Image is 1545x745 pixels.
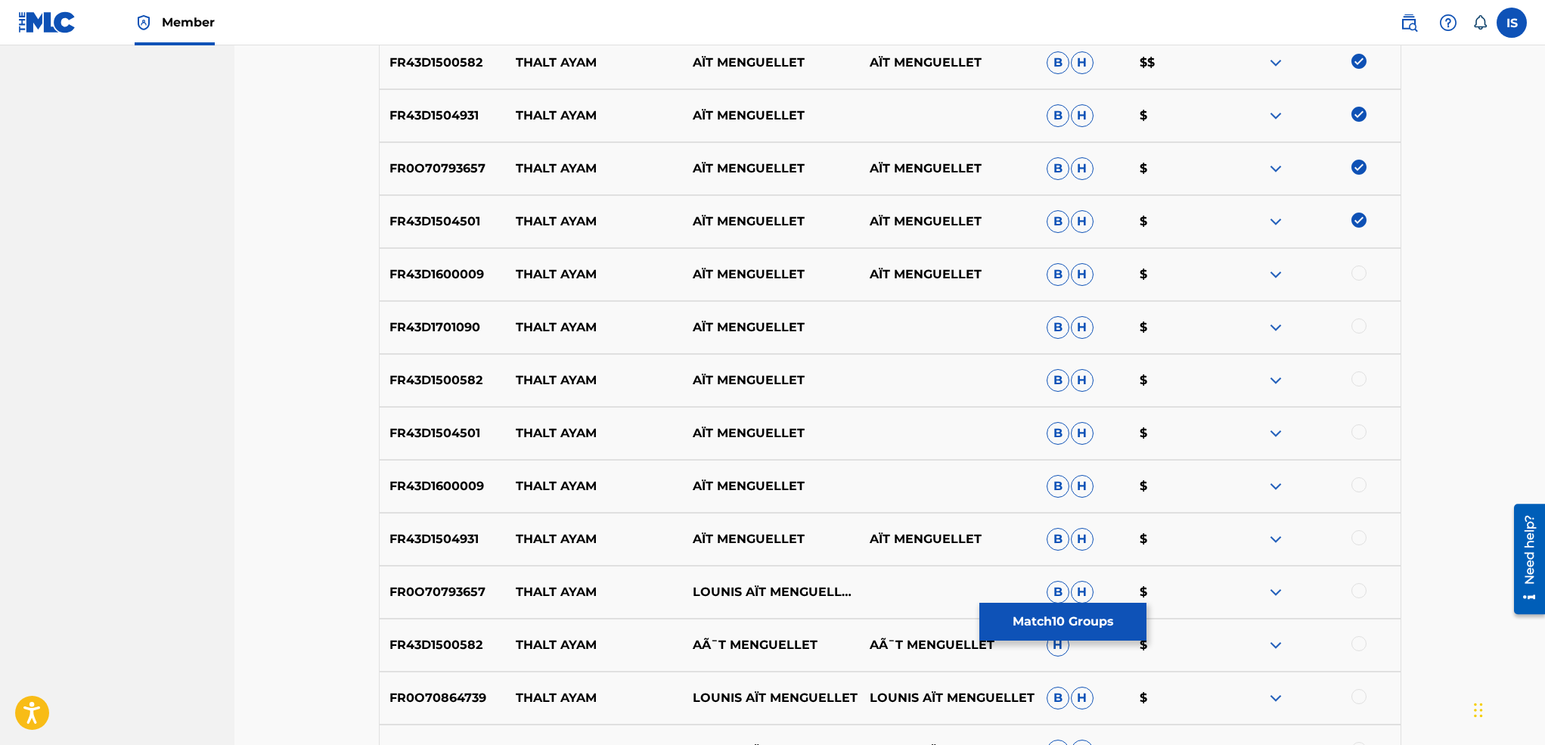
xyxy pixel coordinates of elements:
p: LOUNIS AÏT MENGUELLET [683,689,860,707]
span: B [1047,422,1069,445]
p: $ [1130,107,1224,125]
p: AÏT MENGUELLET [860,265,1037,284]
span: B [1047,316,1069,339]
p: $ [1130,265,1224,284]
span: H [1047,634,1069,657]
div: User Menu [1497,8,1527,38]
p: FR43D1504501 [380,424,507,442]
span: B [1047,475,1069,498]
p: $ [1130,636,1224,654]
img: expand [1267,213,1285,231]
img: expand [1267,477,1285,495]
p: $ [1130,424,1224,442]
span: B [1047,687,1069,709]
span: H [1071,51,1094,74]
p: AÏT MENGUELLET [683,54,860,72]
span: H [1071,210,1094,233]
p: AÏT MENGUELLET [860,530,1037,548]
span: H [1071,104,1094,127]
p: AÏT MENGUELLET [683,160,860,178]
img: deselect [1351,213,1367,228]
span: B [1047,210,1069,233]
p: THALT AYAM [506,371,683,390]
img: expand [1267,318,1285,337]
p: FR43D1500582 [380,636,507,654]
p: FR43D1600009 [380,265,507,284]
p: FR43D1504501 [380,213,507,231]
span: H [1071,369,1094,392]
img: expand [1267,636,1285,654]
p: $ [1130,477,1224,495]
p: AÃ¯T MENGUELLET [683,636,860,654]
img: deselect [1351,54,1367,69]
div: Help [1433,8,1463,38]
p: FR43D1504931 [380,530,507,548]
img: deselect [1351,107,1367,122]
p: THALT AYAM [506,107,683,125]
p: AÏT MENGUELLET [683,265,860,284]
p: THALT AYAM [506,583,683,601]
p: AÏT MENGUELLET [683,371,860,390]
span: Member [162,14,215,31]
p: $ [1130,318,1224,337]
div: Widget de chat [1469,672,1545,745]
p: $ [1130,583,1224,601]
p: AÏT MENGUELLET [683,477,860,495]
span: H [1071,157,1094,180]
span: H [1071,316,1094,339]
img: expand [1267,54,1285,72]
p: AÏT MENGUELLET [683,213,860,231]
p: FR0O70864739 [380,689,507,707]
p: AÏT MENGUELLET [860,213,1037,231]
button: Match10 Groups [979,603,1146,641]
div: Notifications [1472,15,1488,30]
p: FR43D1600009 [380,477,507,495]
div: Glisser [1474,688,1483,733]
p: FR43D1504931 [380,107,507,125]
span: B [1047,528,1069,551]
span: H [1071,581,1094,604]
img: Top Rightsholder [135,14,153,32]
p: AÏT MENGUELLET [683,107,860,125]
img: expand [1267,530,1285,548]
p: $$ [1130,54,1224,72]
iframe: Resource Center [1503,498,1545,620]
p: THALT AYAM [506,265,683,284]
p: THALT AYAM [506,160,683,178]
p: THALT AYAM [506,424,683,442]
p: $ [1130,371,1224,390]
img: deselect [1351,160,1367,175]
p: LOUNIS AÏT MENGUELLET|LOUNIS AÏT MENGUELLET|[PERSON_NAME] [683,583,860,601]
p: AÃ¯T MENGUELLET [860,636,1037,654]
p: THALT AYAM [506,530,683,548]
p: THALT AYAM [506,213,683,231]
a: Public Search [1394,8,1424,38]
p: $ [1130,160,1224,178]
img: expand [1267,424,1285,442]
span: B [1047,51,1069,74]
p: LOUNIS AÏT MENGUELLET [860,689,1037,707]
p: AÏT MENGUELLET [860,54,1037,72]
span: H [1071,687,1094,709]
p: $ [1130,530,1224,548]
span: B [1047,104,1069,127]
img: search [1400,14,1418,32]
img: expand [1267,107,1285,125]
p: AÏT MENGUELLET [683,424,860,442]
span: B [1047,369,1069,392]
p: $ [1130,689,1224,707]
img: expand [1267,160,1285,178]
span: H [1071,422,1094,445]
p: FR0O70793657 [380,583,507,601]
p: THALT AYAM [506,636,683,654]
img: expand [1267,265,1285,284]
img: help [1439,14,1457,32]
p: THALT AYAM [506,54,683,72]
span: B [1047,263,1069,286]
img: MLC Logo [18,11,76,33]
span: H [1071,528,1094,551]
img: expand [1267,689,1285,707]
p: THALT AYAM [506,477,683,495]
